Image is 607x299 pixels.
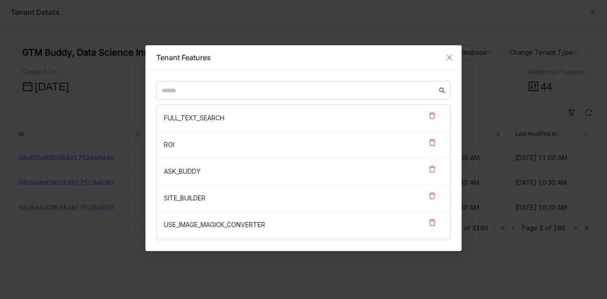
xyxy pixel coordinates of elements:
nz-list-item: USE_IMAGE_MAGICK_CONVERTER [157,212,450,238]
nz-list-item: FULL_TEXT_SEARCH [157,105,450,132]
nz-list-item: LMS [157,238,450,265]
div: Tenant Features [156,52,451,62]
button: Close [437,45,462,70]
nz-list-item: ROI [157,132,450,158]
nz-list-item: SITE_BUILDER [157,185,450,212]
nz-list-item: ASK_BUDDY [157,158,450,185]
